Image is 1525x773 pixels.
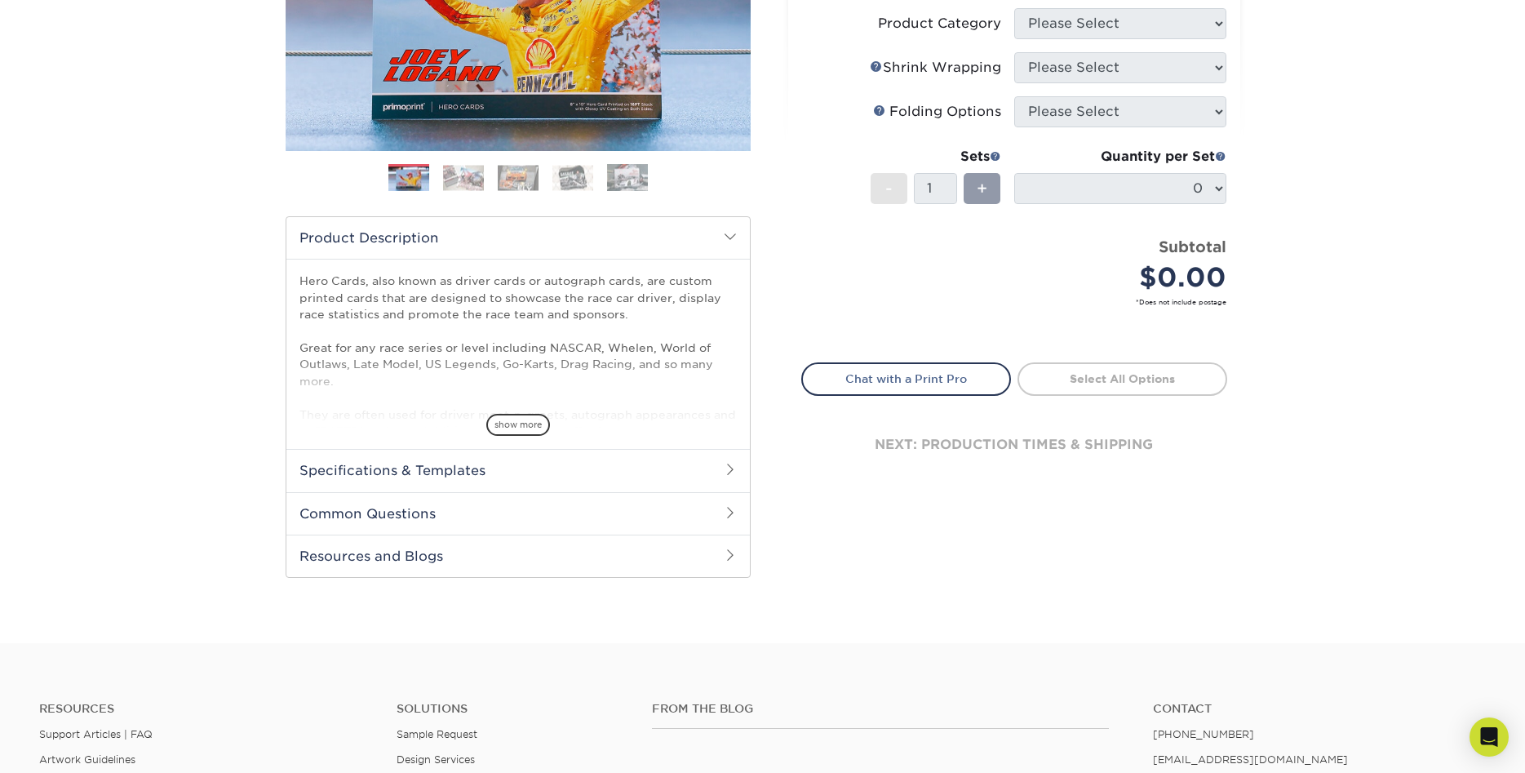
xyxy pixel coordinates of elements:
h2: Common Questions [286,492,750,535]
h2: Specifications & Templates [286,449,750,491]
img: Hero Cards 01 [388,167,429,192]
img: Hero Cards 02 [443,165,484,190]
a: Sample Request [397,728,477,740]
h4: Resources [39,702,372,716]
h2: Resources and Blogs [286,535,750,577]
p: Hero Cards, also known as driver cards or autograph cards, are custom printed cards that are desi... [299,273,737,539]
a: Contact [1153,702,1486,716]
div: Product Category [878,14,1001,33]
div: Open Intercom Messenger [1470,717,1509,757]
strong: Subtotal [1159,238,1226,255]
a: Chat with a Print Pro [801,362,1011,395]
div: Quantity per Set [1014,147,1226,167]
img: Hero Cards 04 [552,165,593,190]
h2: Product Description [286,217,750,259]
div: Sets [871,147,1001,167]
a: [PHONE_NUMBER] [1153,728,1254,740]
a: Design Services [397,753,475,766]
span: + [977,176,987,201]
small: *Does not include postage [814,297,1226,307]
iframe: Google Customer Reviews [4,723,139,767]
h4: From the Blog [652,702,1109,716]
a: [EMAIL_ADDRESS][DOMAIN_NAME] [1153,753,1348,766]
img: Hero Cards 05 [607,163,648,192]
div: Folding Options [873,102,1001,122]
div: $0.00 [1026,258,1226,297]
span: - [885,176,893,201]
span: show more [486,414,550,436]
img: Hero Cards 03 [498,165,539,190]
div: next: production times & shipping [801,396,1227,494]
div: Shrink Wrapping [870,58,1001,78]
h4: Solutions [397,702,627,716]
a: Select All Options [1017,362,1227,395]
